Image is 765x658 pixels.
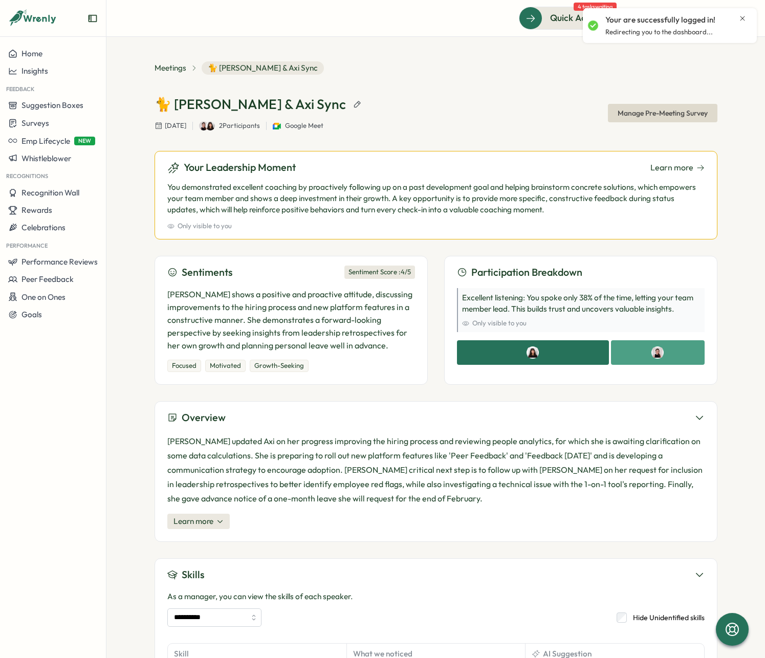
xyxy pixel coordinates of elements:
p: Your are successfully logged in! [605,14,715,26]
h3: Participation Breakdown [471,265,582,280]
span: Celebrations [21,223,65,232]
span: Quick Actions [550,11,606,25]
span: Goals [21,310,42,319]
span: Surveys [21,118,49,128]
span: NEW [74,137,95,145]
span: Whistleblower [21,153,71,163]
h3: Skills [182,567,205,583]
img: Axi Molnar [652,347,663,358]
span: One on Ones [21,292,65,302]
button: Close notification [738,14,747,23]
p: As a manager, you can view the skills of each speaker. [167,591,705,602]
span: Learn more [173,516,213,527]
span: Peer Feedback [21,274,74,284]
p: Redirecting you to the dashboard... [605,28,713,37]
span: Only visible to you [178,222,232,231]
a: Meetings [155,62,186,74]
img: Axi Molnar [199,121,208,130]
a: Kelly Rosa [208,121,217,130]
p: 2 Participants [219,121,260,130]
div: Sentiment Score : 4 /5 [344,266,415,279]
button: Learn more [167,514,230,529]
span: Learn more [650,161,693,174]
div: Kelly Rosa [457,340,609,365]
img: Kelly Rosa [206,121,215,130]
h3: Overview [182,410,226,426]
span: Performance Reviews [21,257,98,267]
div: Categories [167,360,415,372]
p: [PERSON_NAME] updated Axi on her progress improving the hiring process and reviewing people analy... [167,434,705,506]
p: [PERSON_NAME] shows a positive and proactive attitude, discussing improvements to the hiring proc... [167,288,415,352]
button: Expand sidebar [88,13,98,24]
span: Recognition Wall [21,188,79,198]
p: You demonstrated excellent coaching by proactively following up on a past development goal and he... [167,182,705,215]
a: Learn more [650,161,705,174]
button: Quick Actions [519,7,621,29]
div: Growth-Seeking [250,360,309,372]
span: 🐈 [PERSON_NAME] & Axi Sync [202,61,324,75]
span: Emp Lifecycle [21,136,70,146]
div: Axi Molnar [611,340,704,365]
span: [DATE] [165,121,186,130]
div: Focused [167,360,201,372]
span: Suggestion Boxes [21,100,83,110]
span: Google Meet [285,121,323,130]
span: Home [21,49,42,58]
label: Hide Unidentified skills [627,612,705,623]
h3: Sentiments [182,265,233,280]
div: Motivated [205,360,246,372]
h1: 🐈 [PERSON_NAME] & Axi Sync [155,95,346,113]
span: Manage Pre-Meeting Survey [618,104,708,122]
img: Kelly Rosa [528,347,538,358]
div: Excellent listening: You spoke only 38% of the time, letting your team member lead. This builds t... [457,288,705,332]
span: Insights [21,66,48,76]
h3: Your Leadership Moment [184,160,296,176]
button: Manage Pre-Meeting Survey [608,104,717,122]
span: 4 tasks waiting [574,3,617,11]
span: Rewards [21,205,52,215]
span: Only visible to you [472,319,527,328]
